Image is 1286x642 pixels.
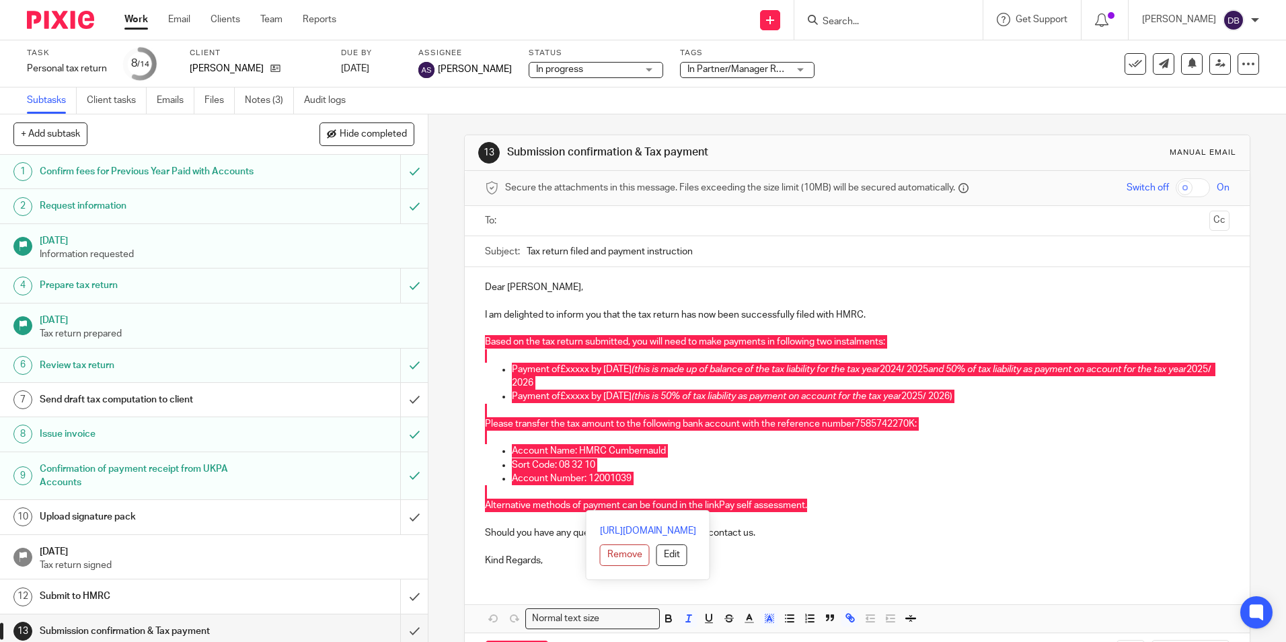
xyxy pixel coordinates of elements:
[245,87,294,114] a: Notes (3)
[438,63,512,76] span: [PERSON_NAME]
[137,61,149,68] small: /14
[1223,9,1244,31] img: svg%3E
[855,419,917,429] span: 7585742270K:
[27,48,107,59] label: Task
[485,308,1229,322] p: I am delighted to inform you that the tax return has now been successfully filed with HMRC.
[303,13,336,26] a: Reports
[13,390,32,409] div: 7
[719,501,805,510] a: Pay self assessment
[1170,147,1236,158] div: Manual email
[505,181,955,194] span: Secure the attachments in this message. Files exceeding the size limit (10MB) will be secured aut...
[560,365,632,374] span: £xxxxx by [DATE]
[560,392,632,401] span: £xxxxx by [DATE]
[512,472,1229,485] p: Account Number: 12001039
[529,612,602,626] span: Normal text size
[157,87,194,114] a: Emails
[319,122,414,145] button: Hide completed
[512,390,1229,403] p: Payment of 2025/ 2026)
[13,425,32,443] div: 8
[40,542,415,559] h1: [DATE]
[13,277,32,295] div: 4
[40,248,415,261] p: Information requested
[304,87,356,114] a: Audit logs
[485,417,1229,431] p: Please transfer the tax amount to the following bank account with the reference number
[211,13,240,26] a: Clients
[512,363,1229,390] p: Payment of 2024/ 2025 2025/ 2026
[204,87,235,114] a: Files
[190,48,324,59] label: Client
[1142,13,1216,26] p: [PERSON_NAME]
[27,11,94,29] img: Pixie
[13,507,32,526] div: 10
[124,13,148,26] a: Work
[1127,181,1169,194] span: Switch off
[40,507,271,527] h1: Upload signature pack
[632,365,880,374] em: (this is made up of balance of the tax liability for the tax year
[40,231,415,248] h1: [DATE]
[485,526,1229,540] p: Should you have any queries, please don't hesitate to contact us.
[13,197,32,216] div: 2
[13,587,32,606] div: 12
[168,13,190,26] a: Email
[821,16,942,28] input: Search
[512,458,1229,472] p: Sort Code: 08 32 10
[13,162,32,181] div: 1
[40,586,271,606] h1: Submit to HMRC
[687,65,800,74] span: In Partner/Manager Review
[40,459,271,493] h1: Confirmation of payment receipt from UKPA Accounts
[40,390,271,410] h1: Send draft tax computation to client
[485,214,500,227] label: To:
[40,275,271,295] h1: Prepare tax return
[600,524,696,538] a: [URL][DOMAIN_NAME]
[13,122,87,145] button: + Add subtask
[485,335,1229,349] p: Based on the tax return submitted, you will need to make payments in following two instalments:
[40,355,271,376] h1: Review tax return
[1217,181,1230,194] span: On
[341,64,369,73] span: [DATE]
[536,65,583,74] span: In progress
[1016,15,1067,24] span: Get Support
[40,196,271,216] h1: Request information
[87,87,147,114] a: Client tasks
[485,499,1229,512] p: Alternative methods of payment can be found in the link .
[190,62,264,75] p: [PERSON_NAME]
[928,365,1186,374] em: and 50% of tax liability as payment on account for the tax year
[656,544,687,566] button: Edit
[418,62,434,78] img: svg%3E
[40,327,415,341] p: Tax return prepared
[13,466,32,485] div: 9
[260,13,282,26] a: Team
[632,392,901,401] em: (this is 50% of tax liability as payment on account for the tax year
[512,444,1229,458] p: Account Name: HMRC Cumbernauld
[40,559,415,572] p: Tax return signed
[40,621,271,641] h1: Submission confirmation & Tax payment
[485,245,520,258] label: Subject:
[603,612,652,626] input: Search for option
[13,622,32,641] div: 13
[340,129,407,140] span: Hide completed
[418,48,512,59] label: Assignee
[478,142,500,164] div: 13
[341,48,402,59] label: Due by
[27,87,77,114] a: Subtasks
[507,145,886,159] h1: Submission confirmation & Tax payment
[13,356,32,375] div: 6
[485,554,1229,567] p: Kind Regards,
[40,162,271,182] h1: Confirm fees for Previous Year Paid with Accounts
[485,281,1229,294] p: Dear [PERSON_NAME],
[131,56,149,71] div: 8
[525,608,660,629] div: Search for option
[27,62,107,75] div: Personal tax return
[600,544,650,566] button: Remove
[40,424,271,444] h1: Issue invoice
[1209,211,1230,231] button: Cc
[680,48,815,59] label: Tags
[529,48,663,59] label: Status
[40,310,415,327] h1: [DATE]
